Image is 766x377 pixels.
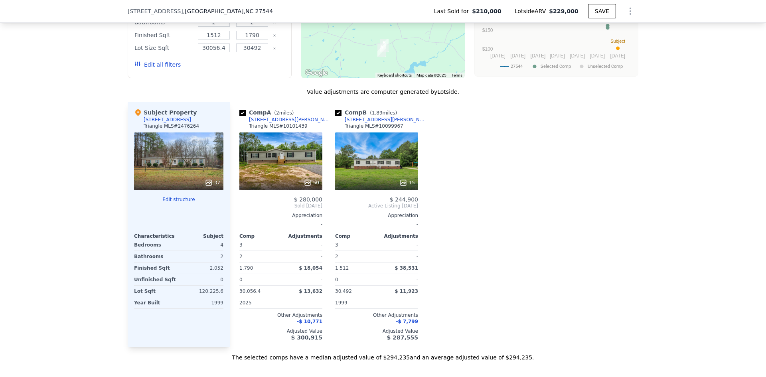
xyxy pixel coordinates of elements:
div: 15 [399,179,415,187]
button: SAVE [588,4,616,18]
button: Clear [273,47,276,50]
div: - [335,219,418,230]
span: Lotside ARV [515,7,549,15]
text: $150 [482,28,493,33]
div: Characteristics [134,233,179,239]
div: Adjustments [281,233,322,239]
span: -$ 10,771 [297,319,322,324]
div: Appreciation [239,212,322,219]
div: Year Built [134,297,177,308]
div: - [378,239,418,251]
span: ( miles) [271,110,297,116]
span: $229,000 [549,8,578,14]
div: Triangle MLS # 10099967 [345,123,403,129]
div: Adjusted Value [239,328,322,334]
div: Lot Sqft [134,286,177,297]
div: 120,225.6 [180,286,223,297]
div: 4 [180,239,223,251]
div: Appreciation [335,212,418,219]
div: [STREET_ADDRESS][PERSON_NAME] [345,116,428,123]
text: Selected Comp [541,64,571,69]
span: $210,000 [472,7,501,15]
div: - [239,219,322,230]
span: $ 38,531 [395,265,418,271]
span: $ 11,923 [395,288,418,294]
div: Subject [179,233,223,239]
div: Triangle MLS # 10101439 [249,123,308,129]
div: Unfinished Sqft [134,274,177,285]
span: ( miles) [367,110,400,116]
span: Active Listing [DATE] [335,203,418,209]
div: - [282,251,322,262]
span: [STREET_ADDRESS] [128,7,183,15]
span: $ 244,900 [390,196,418,203]
span: , NC 27544 [243,8,273,14]
span: 30,056.4 [239,288,261,294]
div: 2 [239,251,279,262]
div: 2,052 [180,263,223,274]
text: [DATE] [610,53,625,59]
div: - [282,239,322,251]
span: Map data ©2025 [417,73,446,77]
div: 2 [335,251,375,262]
text: [DATE] [530,53,545,59]
div: 0 [180,274,223,285]
text: [DATE] [550,53,565,59]
span: 1,790 [239,265,253,271]
div: Other Adjustments [335,312,418,318]
div: Adjustments [377,233,418,239]
span: , [GEOGRAPHIC_DATA] [183,7,273,15]
span: -$ 7,799 [396,319,418,324]
div: - [378,274,418,285]
div: Adjusted Value [335,328,418,334]
div: Finished Sqft [134,263,177,274]
span: 1,512 [335,265,349,271]
div: 1999 [335,297,375,308]
div: - [282,297,322,308]
span: Sold [DATE] [239,203,322,209]
div: - [378,297,418,308]
div: Comp A [239,109,297,116]
span: 30,492 [335,288,352,294]
span: 1.89 [372,110,383,116]
text: 27544 [511,64,523,69]
button: Edit all filters [134,61,181,69]
span: 2 [276,110,279,116]
span: 3 [335,242,338,248]
div: Triangle MLS # 2476264 [144,123,199,129]
span: $ 280,000 [294,196,322,203]
text: A [606,18,609,23]
div: 2 [180,251,223,262]
div: Subject Property [134,109,197,116]
div: Value adjustments are computer generated by Lotside . [128,88,638,96]
a: [STREET_ADDRESS][PERSON_NAME] [335,116,428,123]
div: - [282,274,322,285]
button: Keyboard shortcuts [377,73,412,78]
span: $ 13,632 [299,288,322,294]
div: 37 [205,179,220,187]
span: $ 300,915 [291,334,322,341]
span: $ 18,054 [299,265,322,271]
span: 0 [335,277,338,282]
div: 50 Will Woods Way [377,36,392,55]
text: [DATE] [570,53,585,59]
div: Other Adjustments [239,312,322,318]
img: Google [303,68,330,78]
span: Last Sold for [434,7,472,15]
div: Bathrooms [134,251,177,262]
span: 0 [239,277,243,282]
div: Bedrooms [134,239,177,251]
div: 150 Will Woods Way [374,40,389,60]
text: [DATE] [590,53,605,59]
span: 3 [239,242,243,248]
text: [DATE] [510,53,525,59]
text: $100 [482,46,493,52]
div: The selected comps have a median adjusted value of $294,235 and an average adjusted value of $294... [128,347,638,361]
div: [STREET_ADDRESS][PERSON_NAME] [249,116,332,123]
span: $ 287,555 [387,334,418,341]
text: [DATE] [490,53,505,59]
div: Finished Sqft [134,30,193,41]
div: 50 [304,179,319,187]
div: 2025 [239,297,279,308]
div: Comp [239,233,281,239]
